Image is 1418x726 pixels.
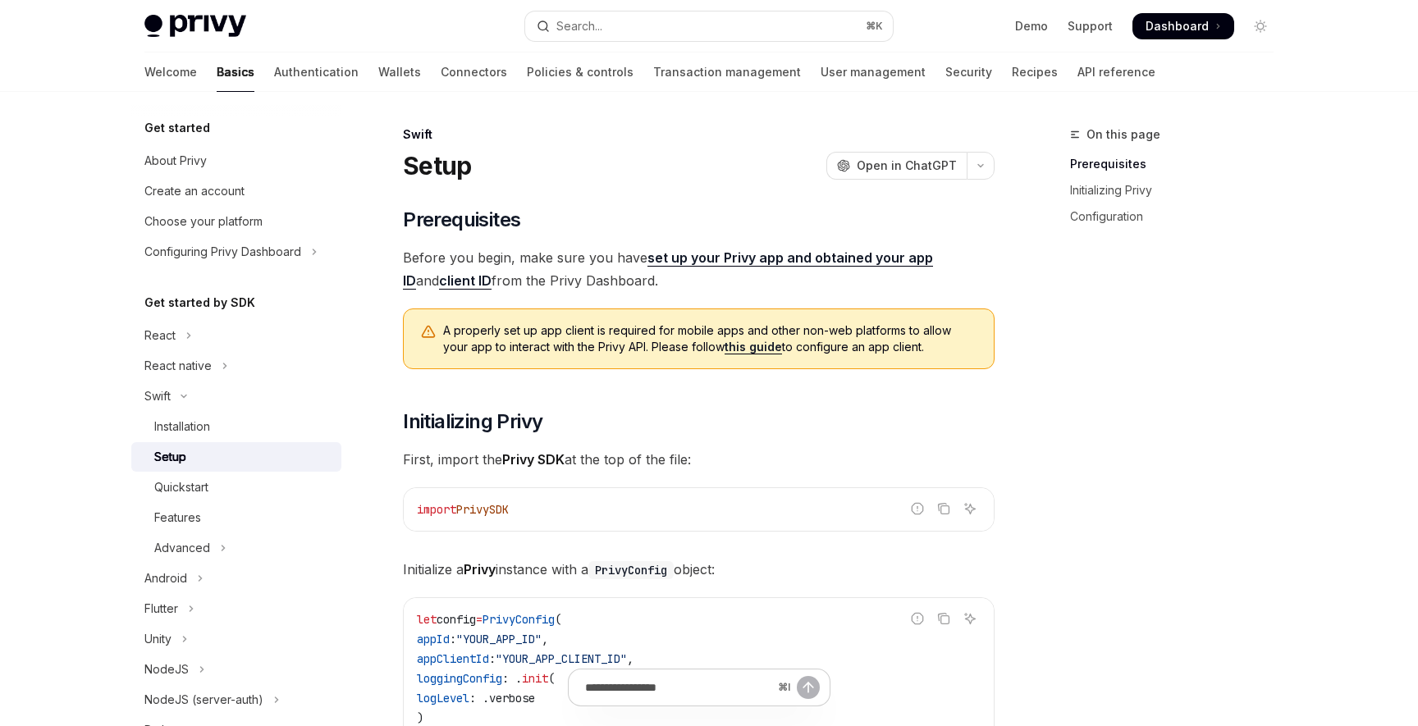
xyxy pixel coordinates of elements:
div: Android [144,568,187,588]
a: Wallets [378,53,421,92]
button: Report incorrect code [907,498,928,519]
div: NodeJS [144,660,189,679]
div: Swift [144,386,171,406]
a: Recipes [1012,53,1058,92]
div: About Privy [144,151,207,171]
a: Demo [1015,18,1048,34]
span: PrivyConfig [483,612,555,627]
div: Create an account [144,181,245,201]
a: Features [131,503,341,532]
a: Create an account [131,176,341,206]
button: Toggle React section [131,321,341,350]
div: Flutter [144,599,178,619]
div: React native [144,356,212,376]
span: "YOUR_APP_CLIENT_ID" [496,651,627,666]
span: Dashboard [1146,18,1209,34]
button: Open in ChatGPT [826,152,967,180]
a: Choose your platform [131,207,341,236]
span: Open in ChatGPT [857,158,957,174]
button: Toggle Advanced section [131,533,341,563]
a: API reference [1077,53,1155,92]
div: Features [154,508,201,527]
a: client ID [439,272,492,290]
a: Basics [217,53,254,92]
a: Transaction management [653,53,801,92]
a: Welcome [144,53,197,92]
div: Choose your platform [144,212,263,231]
span: PrivySDK [456,502,509,517]
button: Toggle Flutter section [131,594,341,623]
div: Advanced [154,538,210,558]
span: config [437,612,476,627]
h5: Get started [144,118,210,138]
strong: Privy [464,561,496,578]
a: Connectors [441,53,507,92]
a: Policies & controls [527,53,634,92]
button: Send message [797,676,820,699]
a: Setup [131,442,341,472]
div: NodeJS (server-auth) [144,690,263,710]
span: let [417,612,437,627]
button: Toggle Swift section [131,381,341,411]
button: Ask AI [959,608,981,629]
span: Initializing Privy [403,409,542,435]
span: , [627,651,634,666]
a: this guide [725,340,782,354]
button: Open search [525,11,893,41]
div: Swift [403,126,995,143]
span: On this page [1086,125,1160,144]
button: Copy the contents from the code block [933,608,954,629]
span: Initialize a instance with a object: [403,558,995,581]
span: appId [417,632,450,646]
a: set up your Privy app and obtained your app ID [403,249,933,290]
span: A properly set up app client is required for mobile apps and other non-web platforms to allow you... [443,322,977,355]
button: Report incorrect code [907,608,928,629]
button: Toggle Android section [131,564,341,593]
a: Security [945,53,992,92]
a: Initializing Privy [1070,177,1287,203]
a: Installation [131,412,341,441]
span: import [417,502,456,517]
span: : [489,651,496,666]
div: React [144,326,176,345]
span: appClientId [417,651,489,666]
button: Toggle NodeJS section [131,655,341,684]
span: , [542,632,548,646]
span: ⌘ K [866,20,883,33]
div: Search... [556,16,602,36]
a: About Privy [131,146,341,176]
button: Copy the contents from the code block [933,498,954,519]
img: light logo [144,15,246,38]
span: ( [555,612,561,627]
span: Prerequisites [403,207,520,233]
span: : [450,632,456,646]
a: Dashboard [1132,13,1234,39]
div: Setup [154,447,186,467]
a: Support [1068,18,1113,34]
button: Toggle React native section [131,351,341,381]
a: Authentication [274,53,359,92]
button: Ask AI [959,498,981,519]
span: Before you begin, make sure you have and from the Privy Dashboard. [403,246,995,292]
svg: Warning [420,324,437,340]
div: Installation [154,417,210,436]
button: Toggle dark mode [1247,13,1274,39]
div: Unity [144,629,172,649]
input: Ask a question... [585,669,771,705]
span: = [476,612,483,627]
button: Toggle Configuring Privy Dashboard section [131,237,341,267]
a: User management [821,53,926,92]
button: Toggle NodeJS (server-auth) section [131,685,341,715]
a: Prerequisites [1070,151,1287,177]
button: Toggle Unity section [131,624,341,654]
h5: Get started by SDK [144,293,255,313]
strong: Privy SDK [502,451,565,468]
div: Configuring Privy Dashboard [144,242,301,262]
span: First, import the at the top of the file: [403,448,995,471]
code: PrivyConfig [588,561,674,579]
h1: Setup [403,151,471,180]
a: Quickstart [131,473,341,502]
span: "YOUR_APP_ID" [456,632,542,646]
a: Configuration [1070,203,1287,230]
div: Quickstart [154,477,208,497]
